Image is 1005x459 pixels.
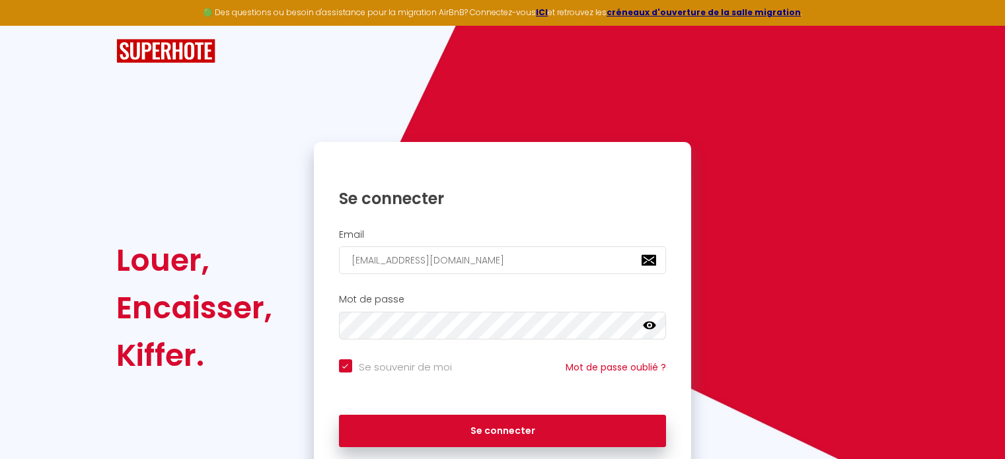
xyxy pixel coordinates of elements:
h1: Se connecter [339,188,667,209]
div: Kiffer. [116,332,272,379]
div: Louer, [116,236,272,284]
button: Se connecter [339,415,667,448]
a: Mot de passe oublié ? [566,361,666,374]
img: SuperHote logo [116,39,215,63]
a: ICI [536,7,548,18]
h2: Email [339,229,667,240]
a: créneaux d'ouverture de la salle migration [607,7,801,18]
h2: Mot de passe [339,294,667,305]
input: Ton Email [339,246,667,274]
div: Encaisser, [116,284,272,332]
